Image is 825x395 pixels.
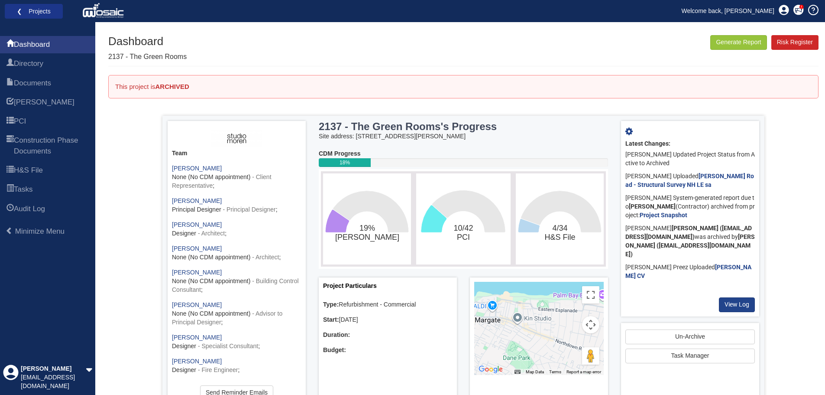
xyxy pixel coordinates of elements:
a: [PERSON_NAME] [172,197,222,204]
span: None (No CDM appointment) [172,173,250,180]
b: ARCHIVED [155,83,189,90]
div: 18% [319,158,371,167]
a: [PERSON_NAME] [172,269,222,276]
b: [PERSON_NAME] ([EMAIL_ADDRESS][DOMAIN_NAME]) [625,233,755,258]
div: CDM Progress [319,150,608,158]
span: Designer [172,343,196,349]
b: [PERSON_NAME] [629,203,676,210]
h3: 2137 - The Green Rooms's Progress [319,121,558,132]
a: Task Manager [625,349,755,363]
span: PCI [6,117,14,127]
span: Construction Phase Documents [6,136,14,157]
a: ❮ Projects [10,6,57,17]
button: Generate Report [710,35,767,50]
button: Drag Pegman onto the map to open Street View [582,347,599,365]
svg: 10/42​PCI [418,176,508,262]
div: [PERSON_NAME] Uploaded [625,170,755,192]
button: Toggle fullscreen view [582,286,599,304]
div: [EMAIL_ADDRESS][DOMAIN_NAME] [21,373,86,391]
span: - Fire Engineer [198,366,238,373]
text: 10/42 [454,224,473,242]
span: - Client Representative [172,173,272,189]
span: None (No CDM appointment) [172,277,250,284]
div: [PERSON_NAME] [21,365,86,373]
span: Minimize Menu [6,227,13,235]
span: Documents [6,78,14,89]
a: Welcome back, [PERSON_NAME] [675,4,781,17]
svg: 4/34​H&S File [518,176,602,262]
span: H&S File [6,166,14,176]
a: Un-Archive [625,330,755,344]
span: H&S File [14,165,43,176]
span: Directory [6,59,14,69]
div: ; [172,221,301,238]
span: Designer [172,230,196,237]
span: Directory [14,59,43,69]
div: ; [172,268,301,294]
a: [PERSON_NAME] [172,245,222,252]
a: [PERSON_NAME] [172,301,222,308]
span: PCI [14,116,26,127]
b: Type: [323,301,339,308]
span: Construction Phase Documents [14,135,89,157]
b: [PERSON_NAME] ([EMAIL_ADDRESS][DOMAIN_NAME]) [625,225,752,240]
text: 4/34 [544,224,575,242]
a: Open this area in Google Maps (opens a new window) [476,364,505,375]
div: Profile [3,365,19,391]
div: This project is [115,82,189,91]
span: Designer [172,366,196,373]
b: Start: [323,316,339,323]
img: ASH3fIiKEy5lAAAAAElFTkSuQmCC [211,130,262,147]
tspan: [PERSON_NAME] [335,233,399,242]
span: Audit Log [14,204,45,214]
button: Map camera controls [582,316,599,333]
div: ; [172,245,301,262]
a: Project Snapshot [640,212,687,219]
div: Latest Changes: [625,140,755,148]
span: HARI [6,98,14,108]
span: None (No CDM appointment) [172,254,250,261]
span: - Architect [198,230,225,237]
h1: Dashboard [108,35,187,48]
div: [PERSON_NAME] was archived by [625,222,755,261]
span: - Architect [252,254,279,261]
span: Tasks [14,184,32,195]
div: [DATE] [323,316,453,324]
div: ; [172,301,301,327]
b: Duration: [323,331,350,338]
img: Google [476,364,505,375]
img: logo_white.png [82,2,126,20]
a: [PERSON_NAME] [172,334,222,341]
a: [PERSON_NAME] [172,221,222,228]
div: [PERSON_NAME] Updated Project Status from Active to Archived [625,148,755,170]
span: - Advisor to Principal Designer [172,310,282,326]
div: ; [172,197,301,214]
button: Map Data [526,369,544,375]
span: Dashboard [14,39,50,50]
span: Tasks [6,185,14,195]
div: [PERSON_NAME] System-generated report due to (Contractor) archived from project: [625,192,755,222]
a: Project Particulars [323,282,377,289]
a: Report a map error [566,369,601,374]
span: Documents [14,78,51,88]
a: [PERSON_NAME] [172,165,222,172]
div: Team [172,149,301,158]
span: - Specialist Consultant [198,343,258,349]
div: Site address: [STREET_ADDRESS][PERSON_NAME] [319,132,608,141]
div: Refurbishment - Commercial [323,300,453,309]
button: Keyboard shortcuts [514,369,521,375]
iframe: Chat [788,356,819,388]
text: 19% [335,224,399,242]
span: Principal Designer [172,206,221,213]
tspan: PCI [457,233,470,242]
a: Terms (opens in new tab) [549,369,561,374]
span: - Principal Designer [223,206,276,213]
span: Minimize Menu [15,227,65,235]
tspan: H&S File [544,233,575,242]
a: [PERSON_NAME] [172,358,222,365]
div: ; [172,333,301,351]
a: View Log [719,297,755,312]
span: None (No CDM appointment) [172,310,250,317]
span: Audit Log [6,204,14,215]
